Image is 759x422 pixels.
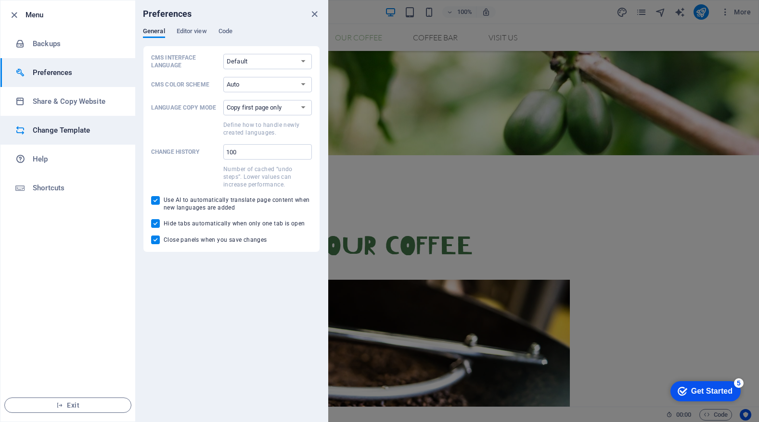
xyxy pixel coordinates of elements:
span: Close panels when you save changes [164,236,267,244]
select: CMS Color Scheme [223,77,312,92]
select: CMS Interface Language [223,54,312,69]
input: Change historyNumber of cached “undo steps”. Lower values can increase performance. [223,144,312,160]
p: Language Copy Mode [151,104,219,112]
p: CMS Interface Language [151,54,219,69]
span: General [143,25,165,39]
h6: Share & Copy Website [33,96,122,107]
h6: Preferences [33,67,122,78]
button: close [309,8,320,20]
h6: Shortcuts [33,182,122,194]
p: Change history [151,148,219,156]
h6: Change Template [33,124,122,136]
h6: Help [33,153,122,165]
div: Get Started 5 items remaining, 0% complete [8,5,78,25]
p: Define how to handle newly created languages. [223,121,312,137]
h6: Preferences [143,8,192,20]
a: Help [0,145,135,174]
button: Exit [4,397,131,413]
div: 5 [71,2,81,12]
select: Language Copy ModeDefine how to handle newly created languages. [223,100,312,115]
span: Code [219,25,232,39]
p: Number of cached “undo steps”. Lower values can increase performance. [223,165,312,188]
p: CMS Color Scheme [151,81,219,88]
div: Get Started [28,11,70,19]
span: Editor view [177,25,207,39]
h6: Menu [26,9,128,21]
span: Hide tabs automatically when only one tab is open [164,220,305,227]
span: Use AI to automatically translate page content when new languages are added [164,196,312,211]
div: Preferences [143,27,320,46]
h6: Backups [33,38,122,50]
span: Exit [13,401,123,409]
